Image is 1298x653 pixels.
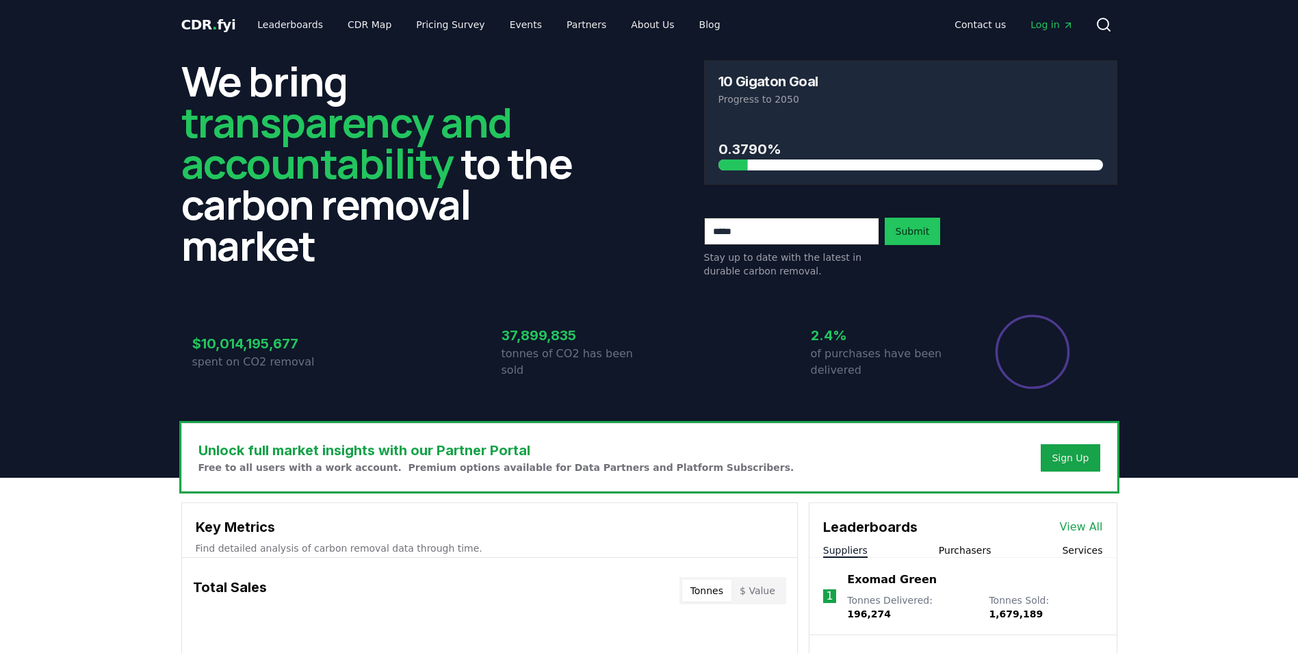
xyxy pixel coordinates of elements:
[196,541,783,555] p: Find detailed analysis of carbon removal data through time.
[181,94,512,191] span: transparency and accountability
[556,12,617,37] a: Partners
[944,12,1017,37] a: Contact us
[196,517,783,537] h3: Key Metrics
[989,593,1102,621] p: Tonnes Sold :
[192,354,340,370] p: spent on CO2 removal
[688,12,731,37] a: Blog
[847,609,891,619] span: 196,274
[1041,444,1100,472] button: Sign Up
[1020,12,1084,37] a: Log in
[1030,18,1073,31] span: Log in
[1060,519,1103,535] a: View All
[181,16,236,33] span: CDR fyi
[337,12,402,37] a: CDR Map
[682,580,731,602] button: Tonnes
[939,543,991,557] button: Purchasers
[704,251,879,278] p: Stay up to date with the latest in durable carbon removal.
[181,60,595,266] h2: We bring to the carbon removal market
[198,440,794,461] h3: Unlock full market insights with our Partner Portal
[193,577,267,604] h3: Total Sales
[181,15,236,34] a: CDR.fyi
[718,92,1103,106] p: Progress to 2050
[731,580,783,602] button: $ Value
[192,333,340,354] h3: $10,014,195,677
[405,12,495,37] a: Pricing Survey
[198,461,794,474] p: Free to all users with a work account. Premium options available for Data Partners and Platform S...
[823,517,918,537] h3: Leaderboards
[989,609,1043,619] span: 1,679,189
[246,12,731,37] nav: Main
[811,346,959,379] p: of purchases have been delivered
[620,12,685,37] a: About Us
[847,593,975,621] p: Tonnes Delivered :
[847,572,937,588] a: Exomad Green
[502,325,649,346] h3: 37,899,835
[823,543,868,557] button: Suppliers
[1062,543,1102,557] button: Services
[502,346,649,379] p: tonnes of CO2 has been sold
[994,313,1071,390] div: Percentage of sales delivered
[811,325,959,346] h3: 2.4%
[246,12,334,37] a: Leaderboards
[718,75,818,88] h3: 10 Gigaton Goal
[212,16,217,33] span: .
[826,588,833,604] p: 1
[885,218,941,245] button: Submit
[718,139,1103,159] h3: 0.3790%
[499,12,553,37] a: Events
[944,12,1084,37] nav: Main
[1052,451,1089,465] a: Sign Up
